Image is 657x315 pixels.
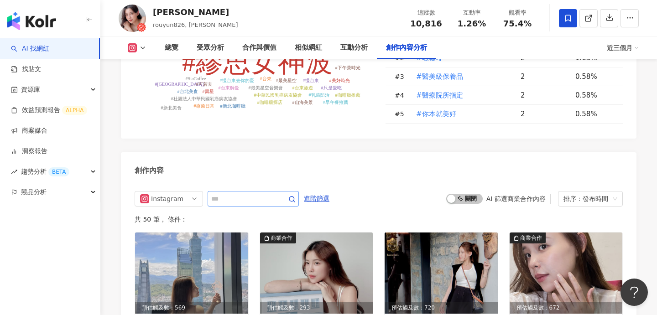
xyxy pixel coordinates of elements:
[395,72,408,82] div: # 3
[510,232,623,314] img: post-image
[135,232,248,314] div: post-image預估觸及數：569
[575,109,614,119] div: 0.58%
[11,169,17,175] span: rise
[304,191,329,206] span: 進階篩選
[408,86,513,105] td: #醫療院所指定
[196,82,212,87] tspan: #可若夫
[486,195,546,202] div: AI 篩選商業合作內容
[521,72,568,82] div: 2
[521,90,568,100] div: 2
[500,8,535,17] div: 觀看率
[409,8,443,17] div: 追蹤數
[510,302,623,314] div: 預估觸及數：672
[416,86,464,104] button: #醫療院所指定
[607,41,639,55] div: 近三個月
[416,105,457,123] button: #你本就美好
[309,93,329,98] tspan: #乳癌防治
[395,90,408,100] div: # 4
[575,72,614,82] div: 0.58%
[276,78,297,83] tspan: #最美星空
[295,42,322,53] div: 相似網紅
[220,78,254,83] tspan: #慢台東去你的憂
[177,89,198,94] tspan: #台北美食
[257,100,282,105] tspan: #咖啡廳探店
[408,105,513,124] td: #你本就美好
[323,100,348,105] tspan: #早午餐推薦
[11,126,47,135] a: 商案媒合
[242,42,276,53] div: 合作與價值
[7,12,56,30] img: logo
[21,161,69,182] span: 趨勢分析
[260,232,373,314] div: post-image商業合作預估觸及數：293
[568,105,623,124] td: 0.58%
[292,85,313,90] tspan: #台東旅遊
[335,65,360,70] tspan: #下午茶時光
[410,19,442,28] span: 10,816
[182,47,333,77] tspan: #繆思女神波
[329,78,350,83] tspan: #美好時光
[171,96,237,101] tspan: #社團法人中華民國乳癌病友協會
[385,302,498,314] div: 預估觸及數：720
[155,82,204,87] tspan: #[GEOGRAPHIC_DATA]
[197,42,224,53] div: 受眾分析
[151,191,181,206] div: Instagram
[203,89,214,94] tspan: #壽星
[395,109,408,119] div: # 5
[260,302,373,314] div: 預估觸及數：293
[503,19,532,28] span: 75.4%
[568,86,623,105] td: 0.58%
[321,85,342,90] tspan: #只是愛吃
[186,76,206,81] tspan: #SiaCoffee
[416,109,456,119] span: #你本就美好
[260,232,373,314] img: post-image
[568,67,623,86] td: 0.58%
[220,103,245,108] tspan: #新北咖啡廳
[303,191,330,206] button: 進階篩選
[458,19,486,28] span: 1.26%
[11,106,87,115] a: 效益預測報告ALPHA
[510,232,623,314] div: post-image商業合作預估觸及數：672
[340,42,368,53] div: 互動分析
[135,302,248,314] div: 預估觸及數：569
[21,182,47,202] span: 競品分析
[620,279,648,306] iframe: Help Scout Beacon - Open
[575,90,614,100] div: 0.58%
[21,79,40,100] span: 資源庫
[165,42,178,53] div: 總覽
[135,165,164,176] div: 創作內容
[153,21,238,28] span: rouyun826, [PERSON_NAME]
[408,67,513,86] td: #醫美級保養品
[153,6,238,18] div: [PERSON_NAME]
[11,147,47,156] a: 洞察報告
[119,5,146,32] img: KOL Avatar
[520,233,542,243] div: 商業合作
[271,233,292,243] div: 商業合作
[11,65,41,74] a: 找貼文
[335,93,360,98] tspan: #咖啡廳推薦
[521,109,568,119] div: 2
[416,67,464,86] button: #醫美級保養品
[161,105,182,110] tspan: #新北美食
[416,90,463,100] span: #醫療院所指定
[303,78,319,83] tspan: #慢台東
[249,85,283,90] tspan: #最美星空音樂會
[386,42,427,53] div: 創作內容分析
[254,93,302,98] tspan: #中華民國乳癌病友協會
[385,232,498,314] div: post-image預估觸及數：720
[385,232,498,314] img: post-image
[260,76,271,81] tspan: #台東
[48,167,69,176] div: BETA
[135,232,248,314] img: post-image
[194,103,214,108] tspan: #療癒日常
[135,216,623,223] div: 共 50 筆 ， 條件：
[454,8,489,17] div: 互動率
[11,44,49,53] a: searchAI 找網紅
[563,191,609,206] div: 排序：發布時間
[292,100,313,105] tspan: #山海美景
[219,85,239,90] tspan: #台東解憂
[416,72,463,82] span: #醫美級保養品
